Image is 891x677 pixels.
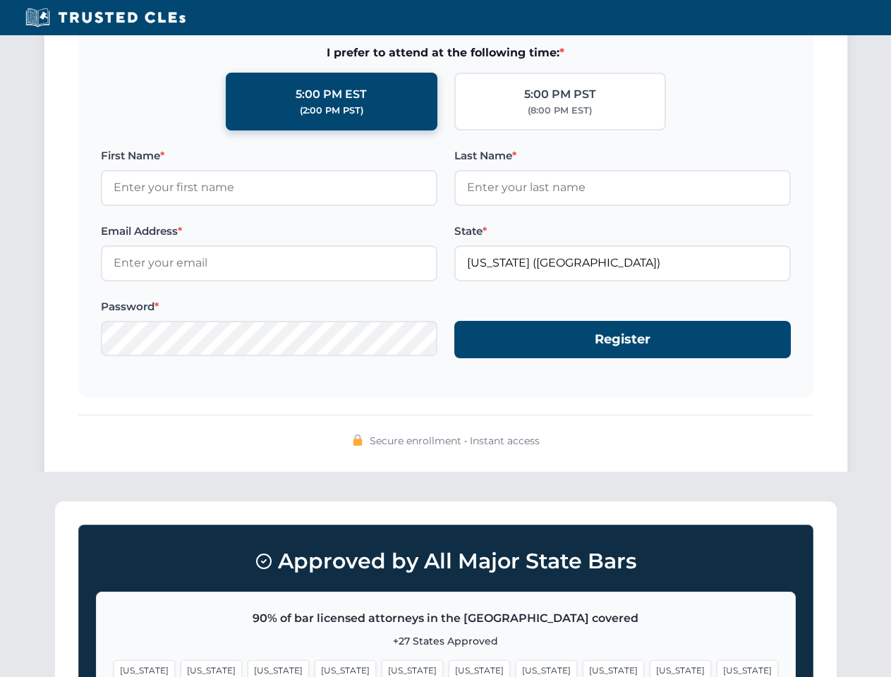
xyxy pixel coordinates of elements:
[454,223,791,240] label: State
[524,85,596,104] div: 5:00 PM PST
[101,298,437,315] label: Password
[296,85,367,104] div: 5:00 PM EST
[101,44,791,62] span: I prefer to attend at the following time:
[528,104,592,118] div: (8:00 PM EST)
[454,245,791,281] input: Florida (FL)
[370,433,540,449] span: Secure enrollment • Instant access
[101,147,437,164] label: First Name
[96,542,796,580] h3: Approved by All Major State Bars
[114,609,778,628] p: 90% of bar licensed attorneys in the [GEOGRAPHIC_DATA] covered
[101,245,437,281] input: Enter your email
[114,633,778,649] p: +27 States Approved
[352,434,363,446] img: 🔒
[21,7,190,28] img: Trusted CLEs
[300,104,363,118] div: (2:00 PM PST)
[454,321,791,358] button: Register
[101,223,437,240] label: Email Address
[454,170,791,205] input: Enter your last name
[454,147,791,164] label: Last Name
[101,170,437,205] input: Enter your first name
